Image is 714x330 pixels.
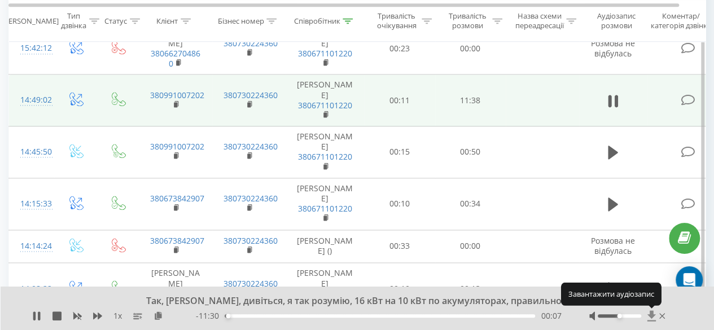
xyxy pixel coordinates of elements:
[2,16,59,26] div: [PERSON_NAME]
[298,48,352,59] a: 380671101220
[648,12,714,31] div: Коментар/категорія дзвінка
[374,12,419,31] div: Тривалість очікування
[150,235,204,246] a: 380673842907
[286,262,365,314] td: [PERSON_NAME]
[96,295,605,307] div: Так, [PERSON_NAME], дивіться, я так розумію, 16 кВт на 10 кВт по акумуляторах, правильно?
[217,16,264,26] div: Бізнес номер
[365,262,435,314] td: 00:10
[435,23,506,74] td: 00:00
[20,278,43,300] div: 14:08:22
[113,310,122,322] span: 1 x
[286,230,365,262] td: [PERSON_NAME] ()
[294,16,340,26] div: Співробітник
[20,141,43,163] div: 14:45:50
[61,12,86,31] div: Тип дзвінка
[224,38,278,49] a: 380730224360
[365,126,435,178] td: 00:15
[226,314,230,318] div: Accessibility label
[20,235,43,257] div: 14:14:24
[591,235,635,256] span: Розмова не відбулась
[150,141,204,152] a: 380991007202
[298,100,352,111] a: 380671101220
[139,262,212,314] td: [PERSON_NAME]
[435,230,506,262] td: 00:00
[591,38,635,59] span: Розмова не відбулась
[435,74,506,126] td: 11:38
[365,230,435,262] td: 00:33
[365,178,435,230] td: 00:10
[224,193,278,204] a: 380730224360
[224,235,278,246] a: 380730224360
[435,178,506,230] td: 00:34
[20,193,43,215] div: 14:15:33
[515,12,563,31] div: Назва схеми переадресації
[286,23,365,74] td: [PERSON_NAME]
[151,48,200,69] a: 380662704860
[589,12,643,31] div: Аудіозапис розмови
[445,12,489,31] div: Тривалість розмови
[20,37,43,59] div: 15:42:12
[676,266,703,293] div: Open Intercom Messenger
[20,89,43,111] div: 14:49:02
[286,178,365,230] td: [PERSON_NAME]
[150,193,204,204] a: 380673842907
[541,310,561,322] span: 00:07
[617,314,622,318] div: Accessibility label
[156,16,178,26] div: Клієнт
[286,74,365,126] td: [PERSON_NAME]
[435,126,506,178] td: 00:50
[561,283,662,305] div: Завантажити аудіозапис
[298,203,352,214] a: 380671101220
[365,74,435,126] td: 00:11
[435,262,506,314] td: 00:13
[224,278,278,288] a: 380730224360
[298,151,352,162] a: 380671101220
[196,310,225,322] span: - 11:30
[286,126,365,178] td: [PERSON_NAME]
[104,16,127,26] div: Статус
[139,23,212,74] td: [PERSON_NAME]
[365,23,435,74] td: 00:23
[150,90,204,100] a: 380991007202
[224,90,278,100] a: 380730224360
[224,141,278,152] a: 380730224360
